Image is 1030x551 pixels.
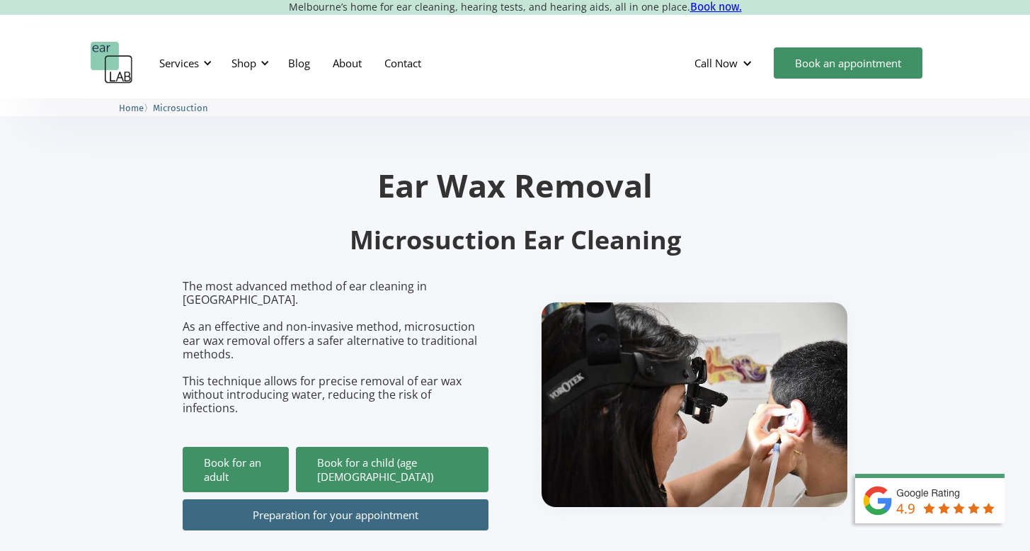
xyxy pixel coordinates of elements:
[774,47,922,79] a: Book an appointment
[183,280,488,416] p: The most advanced method of ear cleaning in [GEOGRAPHIC_DATA]. As an effective and non-invasive m...
[183,499,488,530] a: Preparation for your appointment
[119,101,153,115] li: 〉
[296,447,488,492] a: Book for a child (age [DEMOGRAPHIC_DATA])
[683,42,767,84] div: Call Now
[119,101,144,114] a: Home
[153,103,208,113] span: Microsuction
[159,56,199,70] div: Services
[119,103,144,113] span: Home
[183,169,848,201] h1: Ear Wax Removal
[183,447,289,492] a: Book for an adult
[373,42,433,84] a: Contact
[91,42,133,84] a: home
[151,42,216,84] div: Services
[321,42,373,84] a: About
[183,224,848,257] h2: Microsuction Ear Cleaning
[542,302,847,507] img: boy getting ear checked.
[694,56,738,70] div: Call Now
[153,101,208,114] a: Microsuction
[231,56,256,70] div: Shop
[223,42,273,84] div: Shop
[277,42,321,84] a: Blog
